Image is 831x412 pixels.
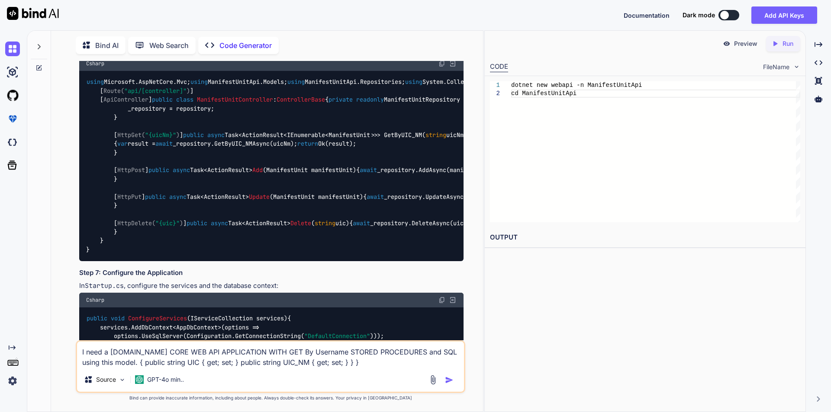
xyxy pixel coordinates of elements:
[103,96,148,104] span: ApiController
[763,63,789,71] span: FileName
[490,81,500,89] div: 1
[5,374,20,388] img: settings
[511,82,642,89] span: dotnet new webapi -n ManifestUnitApi
[297,140,318,148] span: return
[428,375,438,385] img: attachment
[111,315,125,323] span: void
[266,166,353,174] span: ManifestUnit manifestUnit
[449,60,457,67] img: Open in Browser
[145,193,166,201] span: public
[190,78,208,86] span: using
[5,112,20,126] img: premium
[249,193,270,201] span: Update
[490,62,508,72] div: CODE
[449,296,457,304] img: Open in Browser
[356,96,384,104] span: readonly
[367,193,384,201] span: await
[135,375,144,384] img: GPT-4o mini
[624,11,670,20] button: Documentation
[145,131,176,139] span: "{uicNm}"
[277,96,325,104] span: ControllerBase
[117,193,142,201] span: HttpPut
[315,219,346,227] span: uic
[683,11,715,19] span: Dark mode
[290,219,311,227] span: Delete
[329,96,353,104] span: private
[353,219,370,227] span: await
[207,131,225,139] span: async
[405,78,422,86] span: using
[187,219,349,227] span: Task<ActionResult> ( )
[219,40,272,51] p: Code Generator
[147,375,184,384] p: GPT-4o min..
[304,332,370,340] span: "DefaultConnection"
[5,42,20,56] img: chat
[5,88,20,103] img: githubLight
[793,63,800,70] img: chevron down
[197,96,273,104] span: ManifestUnitController
[445,376,454,384] img: icon
[148,166,169,174] span: public
[149,40,189,51] p: Web Search
[425,131,446,139] span: string
[360,166,377,174] span: await
[117,219,183,227] span: HttpDelete( )
[5,65,20,80] img: ai-studio
[117,140,128,148] span: var
[438,297,445,303] img: copy
[77,342,464,367] textarea: I need a [DOMAIN_NAME] CORE WEB API APPLICATION WITH GET By Username STORED PROCEDURES and SQL us...
[124,87,187,95] span: "api/[controller]"
[438,60,445,67] img: copy
[783,39,793,48] p: Run
[287,78,305,86] span: using
[85,281,124,290] code: Startup.cs
[273,193,360,201] span: ManifestUnit manifestUnit
[187,219,207,227] span: public
[86,314,384,376] code: { services.AddDbContext<AppDbContext>(options => options.UseSqlServer(Configuration.GetConnection...
[96,375,116,384] p: Source
[87,78,104,86] span: using
[128,315,187,323] span: ConfigureServices
[490,89,500,98] div: 2
[155,140,173,148] span: await
[103,87,190,95] span: Route( )
[86,77,817,254] code: Microsoft.AspNetCore.Mvc; ManifestUnitApi.Models; ManifestUnitApi.Repositories; System.Collection...
[183,131,204,139] span: public
[511,90,577,97] span: cd ManifestUnitApi
[173,166,190,174] span: async
[751,6,817,24] button: Add API Keys
[117,166,145,174] span: HttpPost
[155,219,180,227] span: "{uic}"
[176,96,193,104] span: class
[624,12,670,19] span: Documentation
[119,376,126,383] img: Pick Models
[148,166,356,174] span: Task<ActionResult> ( )
[5,135,20,150] img: darkCloudIdeIcon
[76,395,465,401] p: Bind can provide inaccurate information, including about people. Always double-check its answers....
[7,7,59,20] img: Bind AI
[145,193,363,201] span: Task<ActionResult> ( )
[117,131,180,139] span: HttpGet( )
[79,268,464,278] h3: Step 7: Configure the Application
[86,297,104,303] span: Csharp
[485,227,805,248] h2: OUTPUT
[169,193,187,201] span: async
[211,219,228,227] span: async
[79,281,464,291] p: In , configure the services and the database context:
[87,315,107,323] span: public
[252,166,263,174] span: Add
[190,315,284,323] span: IServiceCollection services
[95,40,119,51] p: Bind AI
[734,39,757,48] p: Preview
[315,219,335,227] span: string
[723,40,731,48] img: preview
[87,315,287,323] span: ( )
[86,60,104,67] span: Csharp
[152,96,173,104] span: public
